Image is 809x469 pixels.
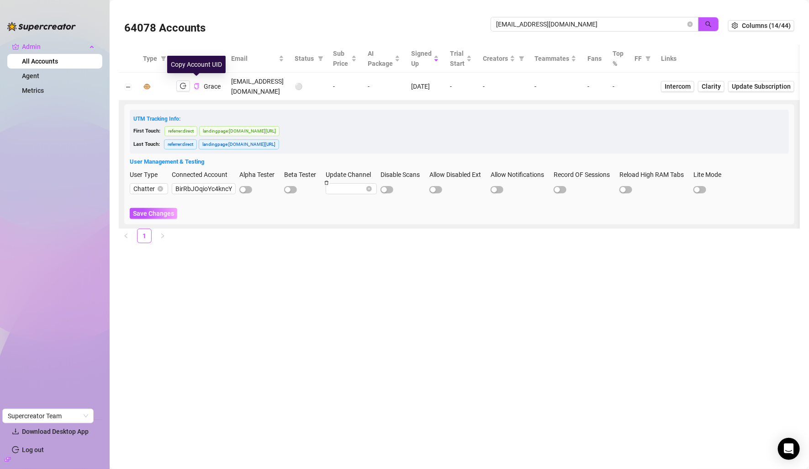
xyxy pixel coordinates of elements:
span: Supercreator Team [8,409,88,423]
span: AI Package [368,48,393,69]
li: Next Page [155,229,170,243]
span: Clarity [702,81,721,91]
span: Chatter [133,184,164,194]
th: Sub Price [328,45,362,73]
span: FF [635,53,642,64]
span: close-circle [366,186,372,192]
span: build [5,456,11,463]
span: referrer : direct [164,139,197,149]
span: - [534,83,536,90]
a: All Accounts [22,58,58,65]
span: Download Desktop App [22,428,89,435]
td: - [582,73,607,101]
span: crown [12,43,19,50]
span: Type [143,53,157,64]
td: [EMAIL_ADDRESS][DOMAIN_NAME] [226,73,290,101]
label: Connected Account [172,170,233,180]
a: Intercom [661,81,694,92]
th: Creators [477,45,529,73]
a: 1 [137,229,151,243]
td: - [477,73,529,101]
span: Teammates [534,53,569,64]
span: left [123,233,129,239]
th: Top % [607,45,629,73]
label: Lite Mode [693,170,727,180]
a: Agent [22,72,39,80]
span: Last Touch: [133,141,160,147]
td: [DATE] [406,73,444,101]
th: Email [226,45,290,73]
div: 🐵 [143,81,151,91]
span: close-circle [158,186,163,192]
span: Sub Price [333,48,349,69]
span: ⚪ [295,83,303,90]
span: landingpage : [DOMAIN_NAME][URL] [199,139,279,149]
button: Copy Account UID [194,83,200,90]
input: Connected Account [172,183,236,194]
th: AI Package [362,45,406,73]
span: Status [295,53,314,64]
span: referrer : direct [164,126,197,136]
button: Beta Tester [284,186,297,193]
label: Update Channel [326,170,377,180]
th: Signed Up [406,45,444,73]
th: Trial Start [444,45,477,73]
span: filter [161,56,166,61]
span: Grace [204,83,221,90]
span: Admin [22,39,87,54]
h3: 64078 Accounts [124,21,206,36]
span: delete [324,181,329,185]
label: Allow Notifications [491,170,550,180]
li: 1 [137,229,152,243]
a: Metrics [22,87,44,94]
td: - [607,73,629,101]
li: Previous Page [119,229,133,243]
th: Teammates [529,45,582,73]
span: logout [180,83,186,89]
input: Search by UID / Name / Email / Creator Username [496,19,686,29]
button: Alpha Tester [239,186,252,193]
label: Disable Scans [381,170,426,180]
button: Collapse row [125,83,132,91]
span: filter [318,56,323,61]
span: search [705,21,712,27]
div: Copy Account UID [167,56,226,73]
span: UTM Tracking Info: [133,116,180,122]
th: Fans [582,45,607,73]
span: download [12,428,19,435]
label: Reload High RAM Tabs [619,170,690,180]
span: Trial Start [450,48,465,69]
span: filter [644,52,653,65]
span: Intercom [665,81,691,91]
td: - [444,73,477,101]
span: filter [316,52,325,65]
span: setting [732,22,738,29]
button: Disable Scans [381,186,393,193]
span: Signed Up [411,48,432,69]
label: Allow Disabled Ext [429,170,487,180]
button: right [155,229,170,243]
a: Clarity [698,81,724,92]
a: Log out [22,446,44,453]
th: Name [171,45,226,73]
button: Update Subscription [728,81,794,92]
h5: User Management & Testing [130,157,789,166]
td: - [362,73,406,101]
label: User Type [130,170,164,180]
span: landingpage : [DOMAIN_NAME][URL] [199,126,280,136]
span: filter [645,56,651,61]
span: Email [232,53,277,64]
button: Reload High RAM Tabs [619,186,632,193]
button: close-circle [687,21,693,27]
th: Links [656,45,800,73]
span: Save Changes [133,210,174,217]
td: - [328,73,362,101]
label: Alpha Tester [239,170,280,180]
label: Beta Tester [284,170,322,180]
span: filter [517,52,526,65]
button: Record OF Sessions [554,186,566,193]
span: Columns (14/44) [742,22,791,29]
span: Update Subscription [732,83,791,90]
span: copy [194,83,200,89]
